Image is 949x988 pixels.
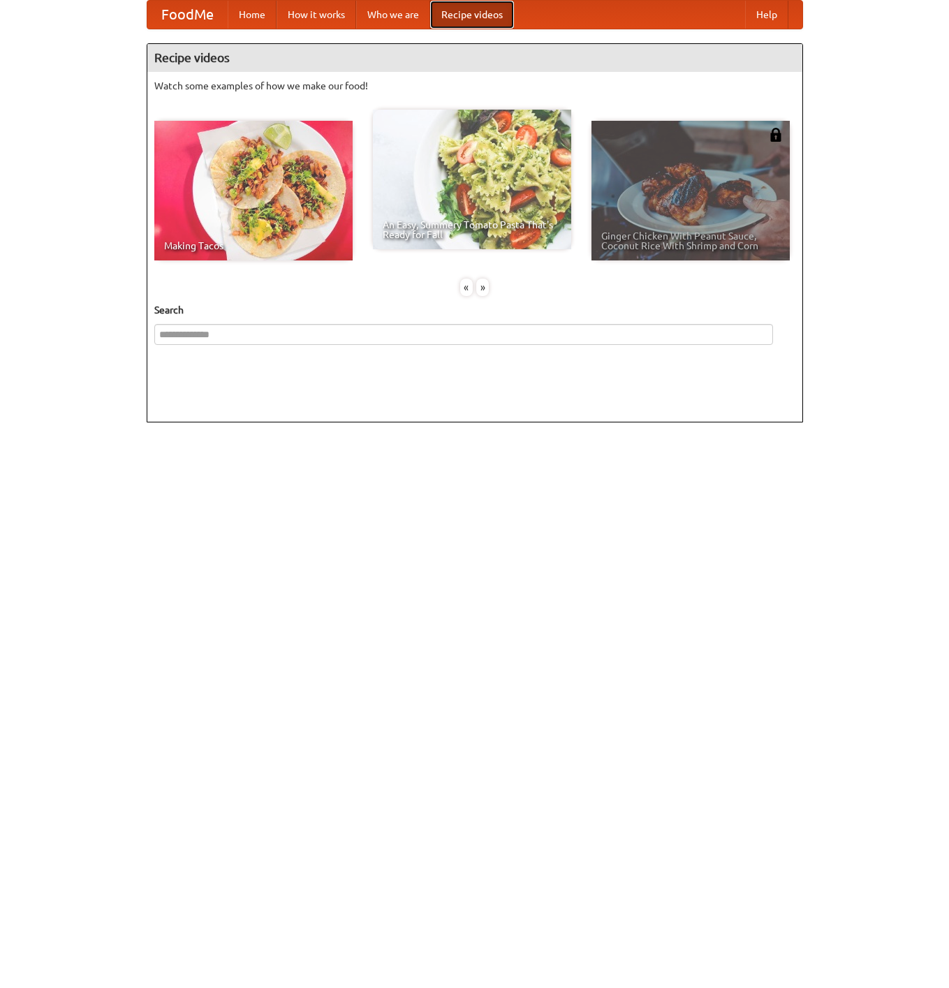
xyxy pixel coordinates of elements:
h5: Search [154,303,795,317]
div: » [476,279,489,296]
span: Making Tacos [164,241,343,251]
img: 483408.png [769,128,783,142]
a: Who we are [356,1,430,29]
a: How it works [277,1,356,29]
a: An Easy, Summery Tomato Pasta That's Ready for Fall [373,110,571,249]
a: Home [228,1,277,29]
h4: Recipe videos [147,44,802,72]
p: Watch some examples of how we make our food! [154,79,795,93]
a: Making Tacos [154,121,353,260]
a: Recipe videos [430,1,514,29]
a: Help [745,1,788,29]
span: An Easy, Summery Tomato Pasta That's Ready for Fall [383,220,561,239]
a: FoodMe [147,1,228,29]
div: « [460,279,473,296]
